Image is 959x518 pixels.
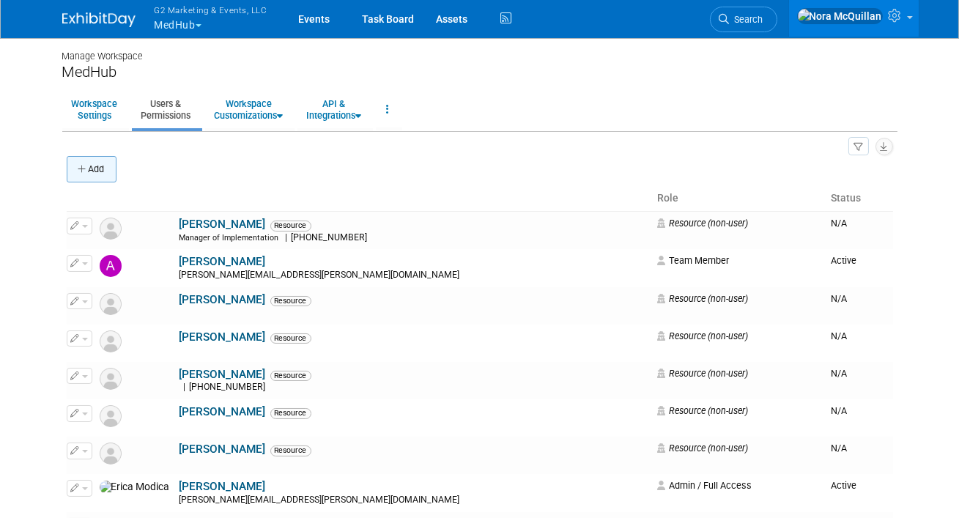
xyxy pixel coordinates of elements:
[179,495,648,506] div: [PERSON_NAME][EMAIL_ADDRESS][PERSON_NAME][DOMAIN_NAME]
[179,293,266,306] a: [PERSON_NAME]
[179,480,266,493] a: [PERSON_NAME]
[831,330,847,341] span: N/A
[62,63,897,81] div: MedHub
[286,232,288,243] span: |
[270,445,311,456] span: Resource
[62,12,136,27] img: ExhibitDay
[184,382,186,392] span: |
[179,270,648,281] div: [PERSON_NAME][EMAIL_ADDRESS][PERSON_NAME][DOMAIN_NAME]
[288,232,372,243] span: [PHONE_NUMBER]
[67,156,116,182] button: Add
[186,382,270,392] span: [PHONE_NUMBER]
[100,368,122,390] img: Resource
[100,405,122,427] img: Resource
[797,8,883,24] img: Nora McQuillan
[179,368,266,381] a: [PERSON_NAME]
[657,330,748,341] span: Resource (non-user)
[270,371,311,381] span: Resource
[132,92,201,127] a: Users &Permissions
[657,368,748,379] span: Resource (non-user)
[657,255,729,266] span: Team Member
[657,293,748,304] span: Resource (non-user)
[205,92,293,127] a: WorkspaceCustomizations
[831,480,856,491] span: Active
[831,443,847,454] span: N/A
[270,296,311,306] span: Resource
[179,233,279,243] span: Manager of Implementation
[297,92,371,127] a: API &Integrations
[100,481,170,494] img: Erica Modica
[100,293,122,315] img: Resource
[657,443,748,454] span: Resource (non-user)
[825,186,893,211] th: Status
[100,218,122,240] img: Resource
[155,2,267,18] span: G2 Marketing & Events, LLC
[179,443,266,456] a: [PERSON_NAME]
[179,405,266,418] a: [PERSON_NAME]
[657,405,748,416] span: Resource (non-user)
[657,218,748,229] span: Resource (non-user)
[831,293,847,304] span: N/A
[831,218,847,229] span: N/A
[270,333,311,344] span: Resource
[657,480,752,491] span: Admin / Full Access
[100,330,122,352] img: Resource
[100,255,122,277] img: Anna Lerner
[62,92,127,127] a: WorkspaceSettings
[710,7,777,32] a: Search
[831,255,856,266] span: Active
[179,255,266,268] a: [PERSON_NAME]
[270,221,311,231] span: Resource
[179,330,266,344] a: [PERSON_NAME]
[179,218,266,231] a: [PERSON_NAME]
[831,405,847,416] span: N/A
[62,37,897,63] div: Manage Workspace
[270,408,311,418] span: Resource
[730,14,763,25] span: Search
[651,186,824,211] th: Role
[831,368,847,379] span: N/A
[100,443,122,465] img: Resource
